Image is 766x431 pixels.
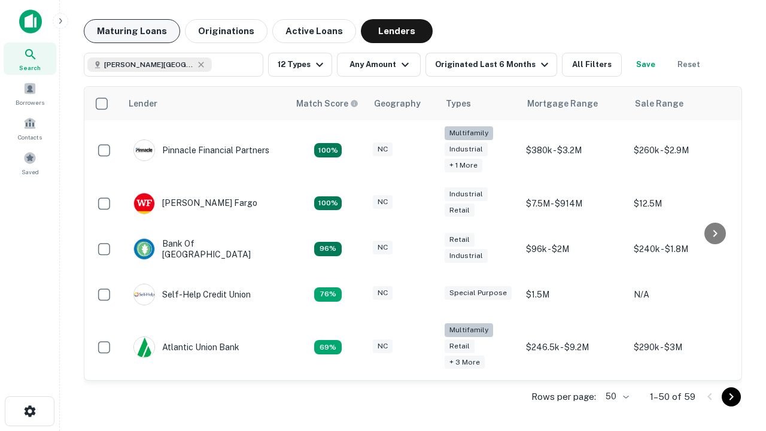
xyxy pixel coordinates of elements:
div: Industrial [445,249,488,263]
span: Search [19,63,41,72]
iframe: Chat Widget [706,335,766,393]
td: N/A [628,272,735,317]
div: Bank Of [GEOGRAPHIC_DATA] [133,238,277,260]
a: Search [4,43,56,75]
div: Matching Properties: 15, hasApolloMatch: undefined [314,196,342,211]
div: Multifamily [445,323,493,337]
div: Matching Properties: 10, hasApolloMatch: undefined [314,340,342,354]
span: Borrowers [16,98,44,107]
th: Sale Range [628,87,735,120]
button: Lenders [361,19,433,43]
div: Self-help Credit Union [133,284,251,305]
img: picture [134,284,154,305]
div: [PERSON_NAME] Fargo [133,193,257,214]
a: Contacts [4,112,56,144]
div: NC [373,142,393,156]
button: Reset [670,53,708,77]
div: Industrial [445,187,488,201]
img: picture [134,140,154,160]
button: Maturing Loans [84,19,180,43]
td: $96k - $2M [520,226,628,272]
img: picture [134,239,154,259]
div: + 3 more [445,356,485,369]
div: Types [446,96,471,111]
div: NC [373,195,393,209]
img: picture [134,193,154,214]
div: Lender [129,96,157,111]
th: Capitalize uses an advanced AI algorithm to match your search with the best lender. The match sco... [289,87,367,120]
td: $290k - $3M [628,317,735,378]
div: Retail [445,204,475,217]
th: Types [439,87,520,120]
td: $12.5M [628,181,735,226]
div: Retail [445,233,475,247]
div: Multifamily [445,126,493,140]
p: 1–50 of 59 [650,390,695,404]
div: Geography [374,96,421,111]
div: Matching Properties: 26, hasApolloMatch: undefined [314,143,342,157]
a: Saved [4,147,56,179]
div: Sale Range [635,96,683,111]
div: NC [373,286,393,300]
th: Mortgage Range [520,87,628,120]
div: 50 [601,388,631,405]
img: picture [134,337,154,357]
div: Originated Last 6 Months [435,57,552,72]
th: Lender [121,87,289,120]
span: [PERSON_NAME][GEOGRAPHIC_DATA], [GEOGRAPHIC_DATA] [104,59,194,70]
td: $246.5k - $9.2M [520,317,628,378]
td: $1.5M [520,272,628,317]
button: Save your search to get updates of matches that match your search criteria. [627,53,665,77]
th: Geography [367,87,439,120]
button: Go to next page [722,387,741,406]
button: Originations [185,19,268,43]
td: $7.5M - $914M [520,181,628,226]
div: Pinnacle Financial Partners [133,139,269,161]
button: 12 Types [268,53,332,77]
div: Retail [445,339,475,353]
span: Saved [22,167,39,177]
div: + 1 more [445,159,482,172]
span: Contacts [18,132,42,142]
p: Rows per page: [531,390,596,404]
button: Active Loans [272,19,356,43]
div: Special Purpose [445,286,512,300]
div: NC [373,339,393,353]
button: All Filters [562,53,622,77]
td: $380k - $3.2M [520,120,628,181]
div: Industrial [445,142,488,156]
td: $260k - $2.9M [628,120,735,181]
div: NC [373,241,393,254]
button: Originated Last 6 Months [425,53,557,77]
h6: Match Score [296,97,356,110]
div: Matching Properties: 14, hasApolloMatch: undefined [314,242,342,256]
div: Capitalize uses an advanced AI algorithm to match your search with the best lender. The match sco... [296,97,358,110]
button: Any Amount [337,53,421,77]
td: $240k - $1.8M [628,226,735,272]
div: Atlantic Union Bank [133,336,239,358]
div: Mortgage Range [527,96,598,111]
img: capitalize-icon.png [19,10,42,34]
div: Matching Properties: 11, hasApolloMatch: undefined [314,287,342,302]
a: Borrowers [4,77,56,110]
